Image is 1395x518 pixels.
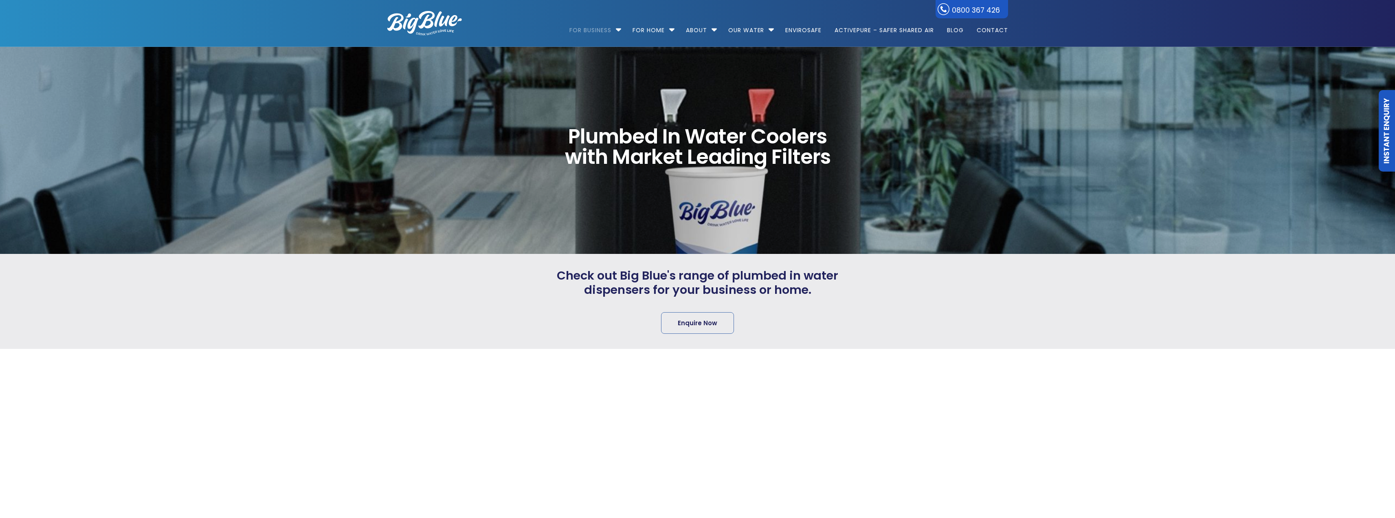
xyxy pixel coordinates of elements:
[387,11,462,35] img: logo
[546,269,849,297] span: Check out Big Blue's range of plumbed in water dispensers for your business or home.
[661,312,734,334] a: Enquire Now
[1379,90,1395,172] a: Instant Enquiry
[550,126,846,167] span: Plumbed In Water Coolers with Market Leading Filters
